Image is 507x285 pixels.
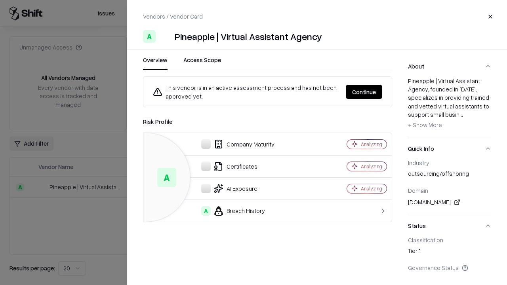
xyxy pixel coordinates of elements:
div: Risk Profile [143,117,392,126]
img: Pineapple | Virtual Assistant Agency [159,30,172,43]
button: + Show More [408,119,442,131]
div: Industry [408,159,491,166]
div: This vendor is in an active assessment process and has not been approved yet. [153,83,339,101]
div: [DOMAIN_NAME] [408,198,491,207]
div: Governance Status [408,264,491,271]
div: Breach History [150,206,319,216]
div: Tier 1 [408,247,491,258]
div: Pineapple | Virtual Assistant Agency, founded in [DATE], specializes in providing trained and vet... [408,77,491,131]
span: + Show More [408,121,442,128]
button: Status [408,215,491,236]
button: Continue [346,85,382,99]
div: Quick Info [408,159,491,215]
div: A [143,30,156,43]
div: AI Exposure [150,184,319,193]
div: Domain [408,187,491,194]
div: Certificates [150,161,319,171]
div: A [201,206,211,216]
div: About [408,77,491,138]
button: About [408,56,491,77]
div: outsourcing/offshoring [408,169,491,180]
div: Analyzing [361,185,382,192]
span: ... [459,111,463,118]
button: Access Scope [183,56,221,70]
div: Analyzing [361,163,382,170]
button: Overview [143,56,168,70]
p: Vendors / Vendor Card [143,12,203,21]
div: Classification [408,236,491,243]
div: A [157,168,176,187]
button: Quick Info [408,138,491,159]
div: Analyzing [361,141,382,148]
div: Company Maturity [150,139,319,149]
div: Pineapple | Virtual Assistant Agency [175,30,322,43]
